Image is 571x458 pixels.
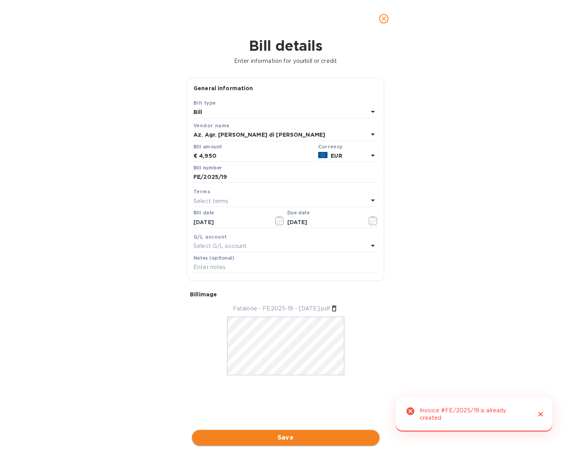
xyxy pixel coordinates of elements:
p: Select terms [193,197,229,205]
input: Enter notes [193,262,378,273]
label: Bill amount [193,144,222,149]
b: Bill [193,109,202,115]
b: Terms [193,189,210,194]
div: € [193,150,199,162]
p: Fatalone - FE2025-19 - [DATE].pdf [233,305,330,313]
label: Bill number [193,166,222,170]
label: Bill date [193,211,214,216]
b: General information [193,85,253,91]
b: G/L account [193,234,227,240]
b: Bill type [193,100,216,106]
input: € Enter bill amount [199,150,315,162]
div: Invoice #FE/2025/19 is already created [420,404,529,425]
b: EUR [331,153,342,159]
button: Close [535,409,546,419]
input: Due date [287,216,361,228]
p: Select G/L account [193,242,247,250]
h1: Bill details [6,37,565,54]
b: Currency [318,144,342,150]
b: Vendor name [193,123,229,128]
input: Enter bill number [193,171,378,183]
button: close [374,9,393,28]
label: Notes (optional) [193,256,234,260]
p: Enter information for your bill or credit [6,57,565,65]
p: Bill image [190,290,381,298]
button: Save [192,430,379,446]
input: Select date [193,216,267,228]
span: Save [198,433,373,442]
b: Az. Agr. [PERSON_NAME] di [PERSON_NAME] [193,132,325,138]
label: Due date [287,211,310,216]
